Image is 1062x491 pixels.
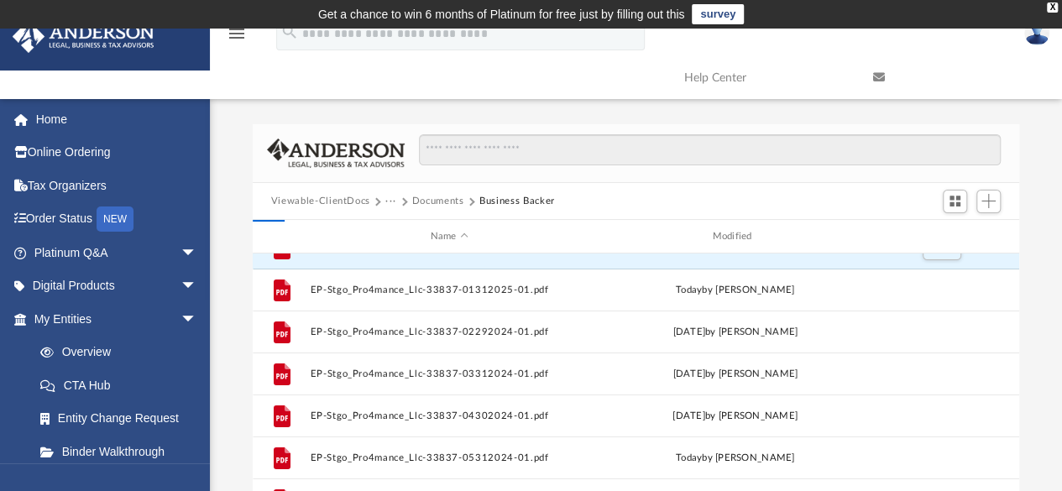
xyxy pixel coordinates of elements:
[309,229,588,244] div: Name
[596,451,875,466] div: by [PERSON_NAME]
[976,190,1002,213] button: Add
[310,368,589,379] button: EP-Stgo_Pro4mance_Llc-33837-03312024-01.pdf
[310,326,589,337] button: EP-Stgo_Pro4mance_Llc-33837-02292024-01.pdf
[318,4,685,24] div: Get a chance to win 6 months of Platinum for free just by filling out this
[12,102,222,136] a: Home
[310,285,589,295] button: EP-Stgo_Pro4mance_Llc-33837-01312025-01.pdf
[12,269,222,303] a: Digital Productsarrow_drop_down
[1047,3,1058,13] div: close
[676,285,702,295] span: today
[180,302,214,337] span: arrow_drop_down
[12,136,222,170] a: Online Ordering
[227,32,247,44] a: menu
[280,23,299,41] i: search
[180,236,214,270] span: arrow_drop_down
[385,194,396,209] button: ···
[676,453,702,462] span: today
[8,20,160,53] img: Anderson Advisors Platinum Portal
[260,229,302,244] div: id
[12,236,222,269] a: Platinum Q&Aarrow_drop_down
[24,368,222,402] a: CTA Hub
[310,410,589,421] button: EP-Stgo_Pro4mance_Llc-33837-04302024-01.pdf
[12,169,222,202] a: Tax Organizers
[412,194,464,209] button: Documents
[271,194,370,209] button: Viewable-ClientDocs
[595,229,874,244] div: Modified
[596,325,875,340] div: [DATE] by [PERSON_NAME]
[12,302,222,336] a: My Entitiesarrow_drop_down
[1024,21,1049,45] img: User Pic
[227,24,247,44] i: menu
[479,194,555,209] button: Business Backer
[596,283,875,298] div: by [PERSON_NAME]
[943,190,968,213] button: Switch to Grid View
[692,4,744,24] a: survey
[97,206,133,232] div: NEW
[180,269,214,304] span: arrow_drop_down
[12,202,222,237] a: Order StatusNEW
[24,336,222,369] a: Overview
[596,409,875,424] div: [DATE] by [PERSON_NAME]
[24,402,222,436] a: Entity Change Request
[24,435,222,468] a: Binder Walkthrough
[596,367,875,382] div: [DATE] by [PERSON_NAME]
[672,44,861,111] a: Help Center
[882,229,999,244] div: id
[419,134,1001,166] input: Search files and folders
[310,452,589,463] button: EP-Stgo_Pro4mance_Llc-33837-05312024-01.pdf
